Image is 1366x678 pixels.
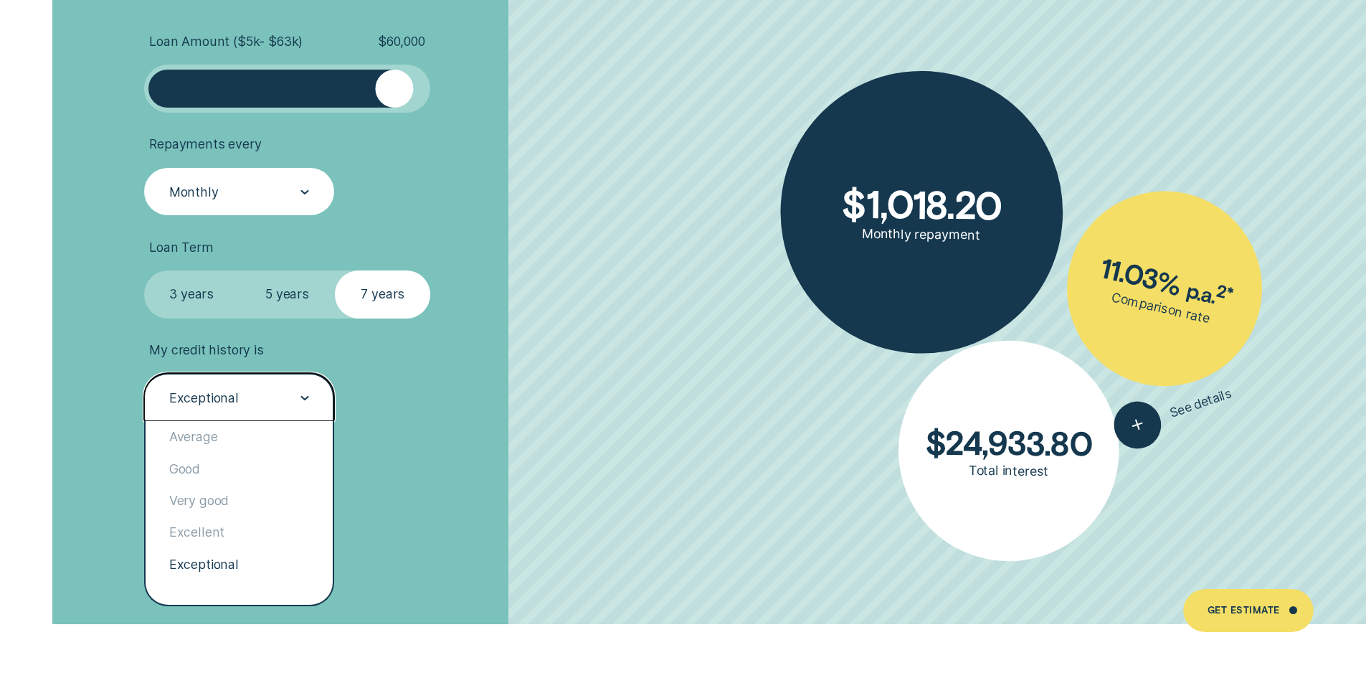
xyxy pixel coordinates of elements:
div: Average [146,421,333,453]
label: 5 years [239,270,335,319]
div: Very good [146,485,333,517]
div: Excellent [146,517,333,548]
span: Loan Amount ( $5k - $63k ) [149,34,303,50]
label: 3 years [144,270,239,319]
span: $ 60,000 [378,34,425,50]
div: Good [146,453,333,485]
span: Loan Term [149,240,213,255]
div: Monthly [169,184,219,200]
div: Exceptional [169,390,239,406]
span: See details [1168,386,1234,421]
button: See details [1108,371,1239,455]
div: Exceptional [146,549,333,580]
span: My credit history is [149,342,263,358]
a: Get Estimate [1183,589,1313,632]
span: Repayments every [149,136,261,152]
label: 7 years [335,270,430,319]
